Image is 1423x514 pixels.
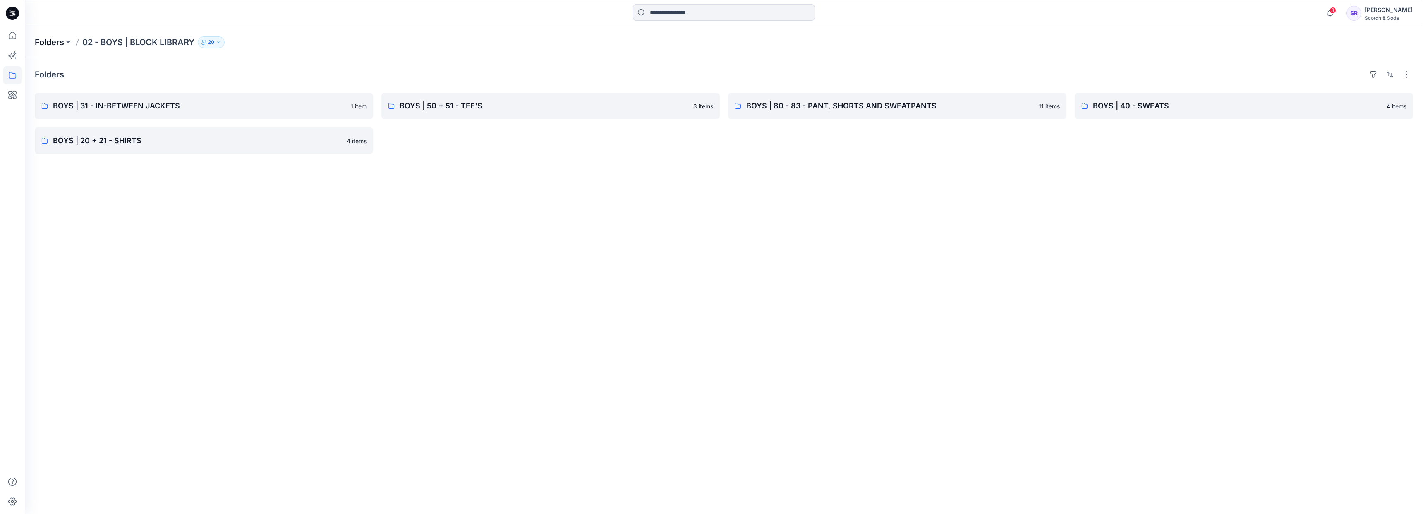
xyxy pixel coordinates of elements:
div: [PERSON_NAME] [1365,5,1413,15]
a: BOYS | 80 - 83 - PANT, SHORTS AND SWEATPANTS11 items [728,93,1066,119]
a: BOYS | 40 - SWEATS4 items [1075,93,1413,119]
h4: Folders [35,70,64,79]
p: BOYS | 50 + 51 - TEE'S [400,100,688,112]
p: 3 items [693,102,713,110]
p: 1 item [351,102,367,110]
p: 4 items [347,137,367,145]
p: 20 [208,38,214,47]
a: BOYS | 50 + 51 - TEE'S3 items [381,93,720,119]
a: BOYS | 31 - IN-BETWEEN JACKETS1 item [35,93,373,119]
div: Scotch & Soda [1365,15,1413,21]
p: 4 items [1387,102,1406,110]
p: BOYS | 80 - 83 - PANT, SHORTS AND SWEATPANTS [746,100,1034,112]
p: BOYS | 31 - IN-BETWEEN JACKETS [53,100,346,112]
a: BOYS | 20 + 21 - SHIRTS4 items [35,127,373,154]
a: Folders [35,36,64,48]
p: 02 - BOYS | BLOCK LIBRARY [82,36,194,48]
p: BOYS | 40 - SWEATS [1093,100,1382,112]
button: 20 [198,36,225,48]
p: 11 items [1039,102,1060,110]
span: 8 [1330,7,1336,14]
div: SR [1346,6,1361,21]
p: BOYS | 20 + 21 - SHIRTS [53,135,342,147]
